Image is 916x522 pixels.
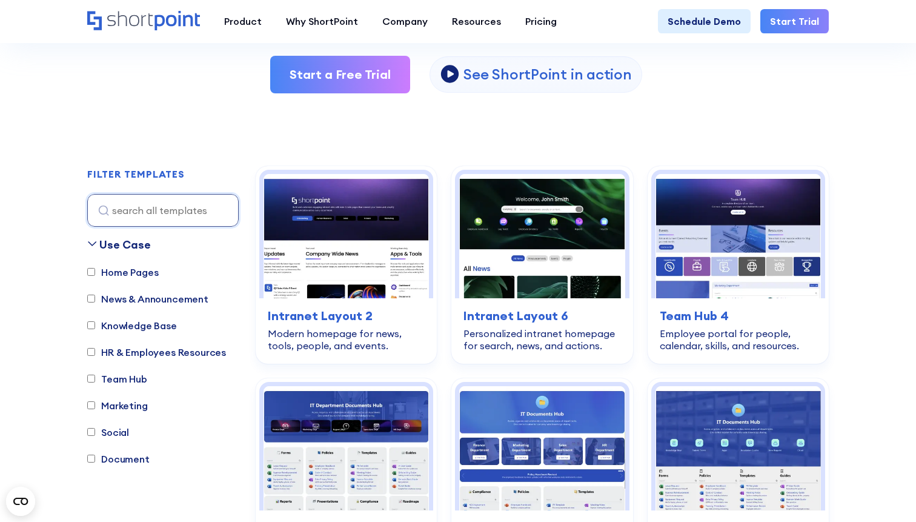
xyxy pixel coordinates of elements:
div: Employee portal for people, calendar, skills, and resources. [660,327,817,352]
img: Documents 1 – SharePoint Document Library Template: Faster document findability with search, filt... [264,386,429,510]
div: FILTER TEMPLATES [87,169,185,179]
div: Modern homepage for news, tools, people, and events. [268,327,425,352]
label: Document [87,452,150,466]
a: Intranet Layout 2 – SharePoint Homepage Design: Modern homepage for news, tools, people, and even... [256,166,437,364]
div: Product [224,14,262,28]
div: Pricing [525,14,557,28]
button: Open CMP widget [6,487,35,516]
input: Social [87,428,95,436]
label: Knowledge Base [87,318,177,333]
p: See ShortPoint in action [463,65,631,84]
a: Team Hub 4 – SharePoint Employee Portal Template: Employee portal for people, calendar, skills, a... [648,166,829,364]
input: search all templates [87,194,239,227]
input: News & Announcement [87,295,95,303]
a: Pricing [513,9,569,33]
a: open lightbox [430,56,642,93]
h3: Team Hub 4 [660,307,817,325]
img: Intranet Layout 2 – SharePoint Homepage Design: Modern homepage for news, tools, people, and events. [264,174,429,298]
img: Team Hub 4 – SharePoint Employee Portal Template: Employee portal for people, calendar, skills, a... [655,174,821,298]
div: Personalized intranet homepage for search, news, and actions. [463,327,620,352]
label: Social [87,425,129,440]
label: HR & Employees Resources [87,345,226,360]
div: Resources [452,14,501,28]
img: Documents 2 – Document Management Template: Central document hub with alerts, search, and actions. [459,386,625,510]
input: Team Hub [87,375,95,383]
label: Marketing [87,398,148,413]
label: Team Hub [87,372,147,386]
a: Company [370,9,440,33]
div: Company [382,14,428,28]
a: Resources [440,9,513,33]
img: Documents 3 – Document Management System Template: All-in-one system for documents, updates, and ... [655,386,821,510]
input: Knowledge Base [87,321,95,329]
a: Why ShortPoint [274,9,370,33]
h3: Intranet Layout 2 [268,307,425,325]
input: HR & Employees Resources [87,348,95,356]
label: Home Pages [87,265,158,279]
a: Home [87,11,200,32]
input: Home Pages [87,268,95,276]
a: Intranet Layout 6 – SharePoint Homepage Design: Personalized intranet homepage for search, news, ... [451,166,632,364]
input: Marketing [87,401,95,409]
iframe: Chat Widget [855,464,916,522]
label: News & Announcement [87,292,208,306]
input: Document [87,455,95,463]
div: Widget de chat [855,464,916,522]
a: Start a Free Trial [270,56,410,93]
div: Why ShortPoint [286,14,358,28]
a: Schedule Demo [658,9,751,33]
div: Use Case [99,236,151,253]
a: Product [212,9,274,33]
img: Intranet Layout 6 – SharePoint Homepage Design: Personalized intranet homepage for search, news, ... [459,174,625,298]
h3: Intranet Layout 6 [463,307,620,325]
a: Start Trial [760,9,829,33]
